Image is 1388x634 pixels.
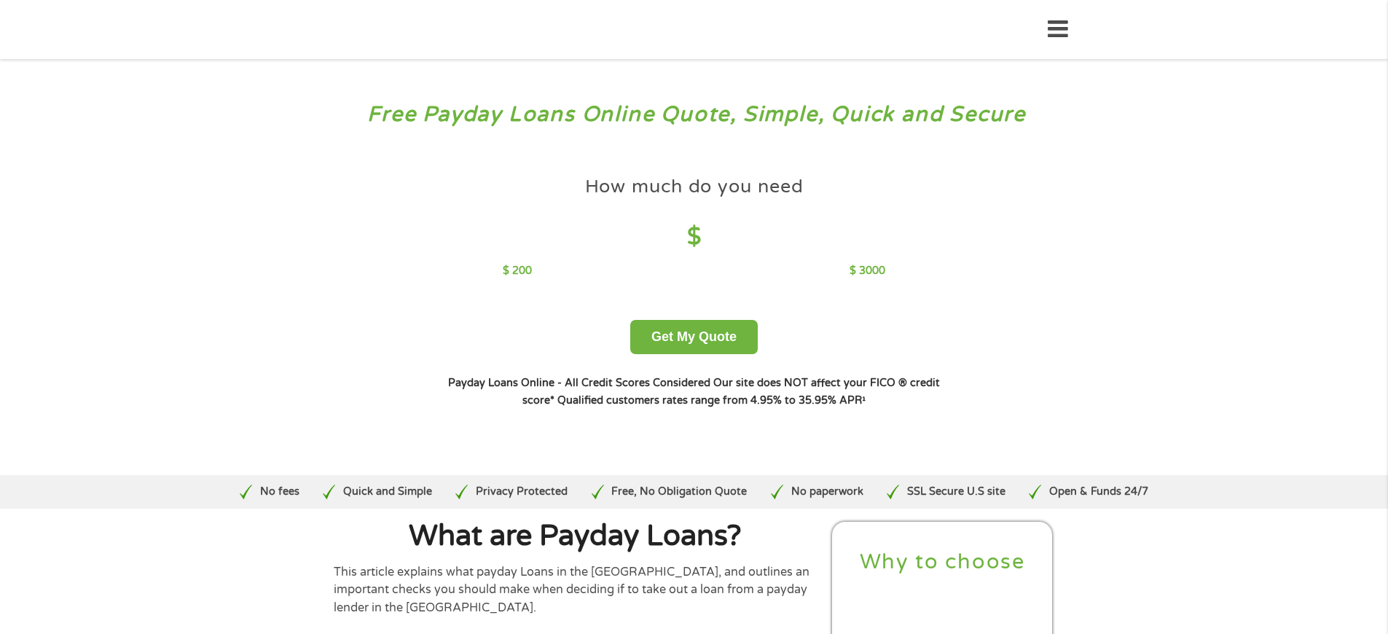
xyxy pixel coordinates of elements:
[42,101,1346,128] h3: Free Payday Loans Online Quote, Simple, Quick and Secure
[791,484,863,500] p: No paperwork
[260,484,299,500] p: No fees
[503,222,885,252] h4: $
[850,263,885,279] p: $ 3000
[476,484,568,500] p: Privacy Protected
[611,484,747,500] p: Free, No Obligation Quote
[334,563,817,617] p: This article explains what payday Loans in the [GEOGRAPHIC_DATA], and outlines an important check...
[557,394,866,407] strong: Qualified customers rates range from 4.95% to 35.95% APR¹
[334,522,817,551] h1: What are Payday Loans?
[503,263,532,279] p: $ 200
[522,377,940,407] strong: Our site does NOT affect your FICO ® credit score*
[448,377,710,389] strong: Payday Loans Online - All Credit Scores Considered
[585,175,804,199] h4: How much do you need
[907,484,1005,500] p: SSL Secure U.S site
[630,320,758,354] button: Get My Quote
[1049,484,1148,500] p: Open & Funds 24/7
[343,484,432,500] p: Quick and Simple
[844,549,1041,576] h2: Why to choose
